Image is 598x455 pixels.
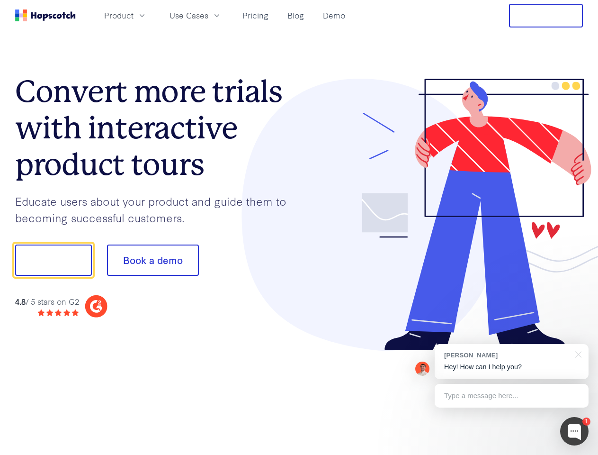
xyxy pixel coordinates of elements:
span: Product [104,9,134,21]
img: Mark Spera [415,362,429,376]
strong: 4.8 [15,296,26,307]
p: Hey! How can I help you? [444,362,579,372]
button: Free Trial [509,4,583,27]
a: Home [15,9,76,21]
div: Type a message here... [435,384,589,408]
button: Product [98,8,152,23]
span: Use Cases [170,9,208,21]
button: Book a demo [107,245,199,276]
a: Blog [284,8,308,23]
p: Educate users about your product and guide them to becoming successful customers. [15,193,299,226]
a: Demo [319,8,349,23]
div: [PERSON_NAME] [444,351,570,360]
h1: Convert more trials with interactive product tours [15,73,299,182]
div: 1 [582,418,590,426]
button: Use Cases [164,8,227,23]
div: / 5 stars on G2 [15,296,79,308]
button: Show me! [15,245,92,276]
a: Pricing [239,8,272,23]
